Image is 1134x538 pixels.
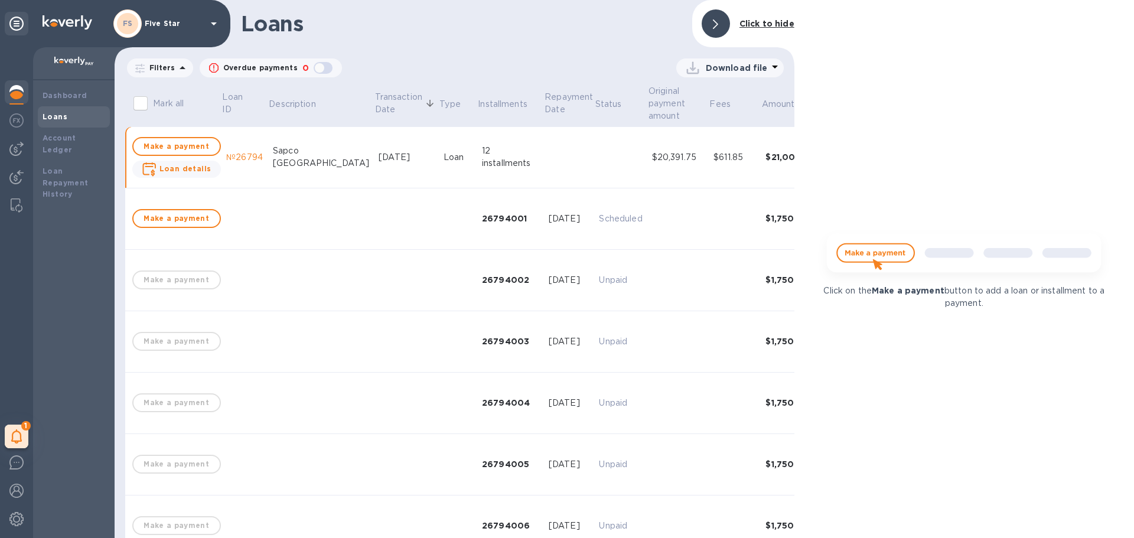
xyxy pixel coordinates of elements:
p: Overdue payments [223,63,298,73]
div: 26794001 [482,213,539,224]
p: Click on the button to add a loan or installment to a payment. [817,285,1111,309]
button: Overdue payments0 [200,58,342,77]
div: $21,003.60 [765,151,822,163]
div: Unpin categories [5,12,28,35]
span: Make a payment [143,139,210,154]
div: [DATE] [549,335,590,348]
div: $1,750.30 [765,397,822,409]
p: Status [595,98,622,110]
p: Unpaid [599,274,642,286]
b: Click to hide [739,19,794,28]
div: [DATE] [549,458,590,471]
div: 26794006 [482,520,539,532]
p: Unpaid [599,458,642,471]
img: Logo [43,15,92,30]
h1: Loans [241,11,683,36]
img: Foreign exchange [9,113,24,128]
button: Make a payment [132,209,221,228]
p: Amount [762,98,795,110]
p: Installments [478,98,528,110]
div: 12 installments [482,145,539,169]
p: Repayment Date [545,91,594,116]
div: $611.85 [713,151,756,164]
div: [DATE] [549,520,590,532]
div: $1,750.30 [765,335,822,347]
p: Unpaid [599,397,642,409]
span: Transaction Date [375,91,438,116]
div: [DATE] [549,274,590,286]
b: Loans [43,112,67,121]
p: Unpaid [599,335,642,348]
p: Unpaid [599,520,642,532]
b: Make a payment [872,286,944,295]
p: Type [440,98,461,110]
span: Description [269,98,331,110]
button: Loan details [132,161,221,178]
div: [DATE] [379,151,434,164]
p: 0 [302,62,309,74]
div: 26794005 [482,458,539,470]
div: №26794 [226,151,263,164]
p: Original payment amount [648,85,692,122]
p: Five Star [145,19,204,28]
div: 26794004 [482,397,539,409]
button: Make a payment [132,137,221,156]
div: [DATE] [549,397,590,409]
b: Loan details [159,164,211,173]
span: Amount [762,98,810,110]
b: Dashboard [43,91,87,100]
div: Loan [444,151,472,164]
p: Mark all [154,97,184,110]
p: Transaction Date [375,91,422,116]
div: 26794003 [482,335,539,347]
div: $1,750.30 [765,213,822,224]
div: $20,391.75 [652,151,704,164]
p: Description [269,98,316,110]
span: Installments [478,98,543,110]
p: Loan ID [223,91,252,116]
span: Type [440,98,477,110]
div: $1,750.30 [765,458,822,470]
span: Loan ID [223,91,267,116]
span: Original payment amount [648,85,708,122]
div: $1,750.30 [765,520,822,532]
p: Filters [145,63,175,73]
p: Download file [706,62,768,74]
p: Scheduled [599,213,642,225]
b: Loan Repayment History [43,167,89,199]
div: $1,750.30 [765,274,822,286]
p: Fees [710,98,731,110]
span: Make a payment [143,211,210,226]
b: Account Ledger [43,133,76,154]
b: FS [123,19,133,28]
span: Fees [710,98,747,110]
div: 26794002 [482,274,539,286]
div: Sapco [GEOGRAPHIC_DATA] [273,145,369,169]
div: [DATE] [549,213,590,225]
span: 1 [21,421,31,431]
